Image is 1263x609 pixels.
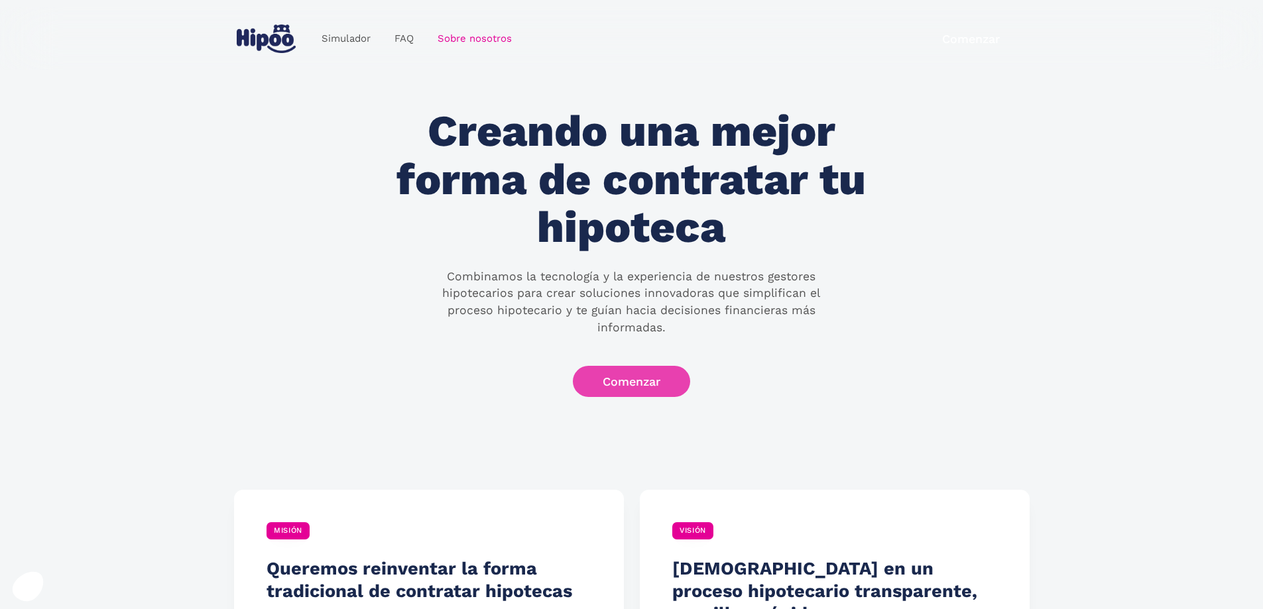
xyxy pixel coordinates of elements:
h1: Creando una mejor forma de contratar tu hipoteca [380,107,882,252]
a: FAQ [383,26,426,52]
a: home [234,19,299,58]
a: Simulador [310,26,383,52]
a: Comenzar [573,366,690,397]
p: Combinamos la tecnología y la experiencia de nuestros gestores hipotecarios para crear soluciones... [418,268,844,336]
a: Sobre nosotros [426,26,524,52]
h4: Queremos reinventar la forma tradicional de contratar hipotecas [267,557,591,602]
div: MISIÓN [267,522,310,539]
div: VISIÓN [672,522,713,539]
a: Comenzar [912,23,1030,54]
